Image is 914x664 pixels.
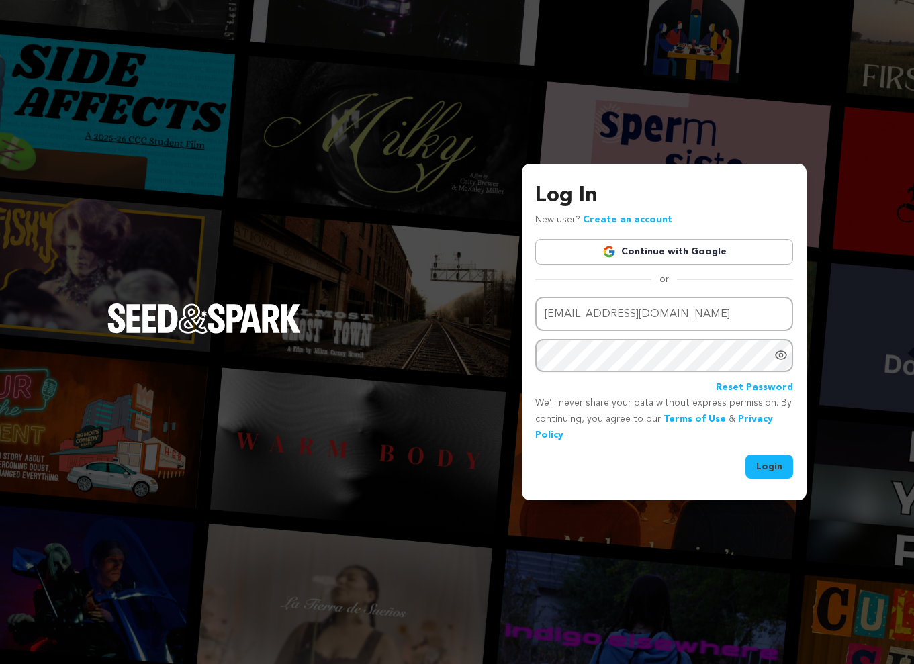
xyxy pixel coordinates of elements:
a: Continue with Google [535,239,793,265]
h3: Log In [535,180,793,212]
button: Login [745,455,793,479]
a: Terms of Use [664,414,726,424]
a: Show password as plain text. Warning: this will display your password on the screen. [774,348,788,362]
p: We’ll never share your data without express permission. By continuing, you agree to our & . [535,395,793,443]
img: Seed&Spark Logo [107,303,301,333]
span: or [651,273,677,286]
img: Google logo [602,245,616,258]
a: Reset Password [716,380,793,396]
a: Privacy Policy [535,414,773,440]
a: Seed&Spark Homepage [107,303,301,360]
p: New user? [535,212,672,228]
a: Create an account [583,215,672,224]
input: Email address [535,297,793,331]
